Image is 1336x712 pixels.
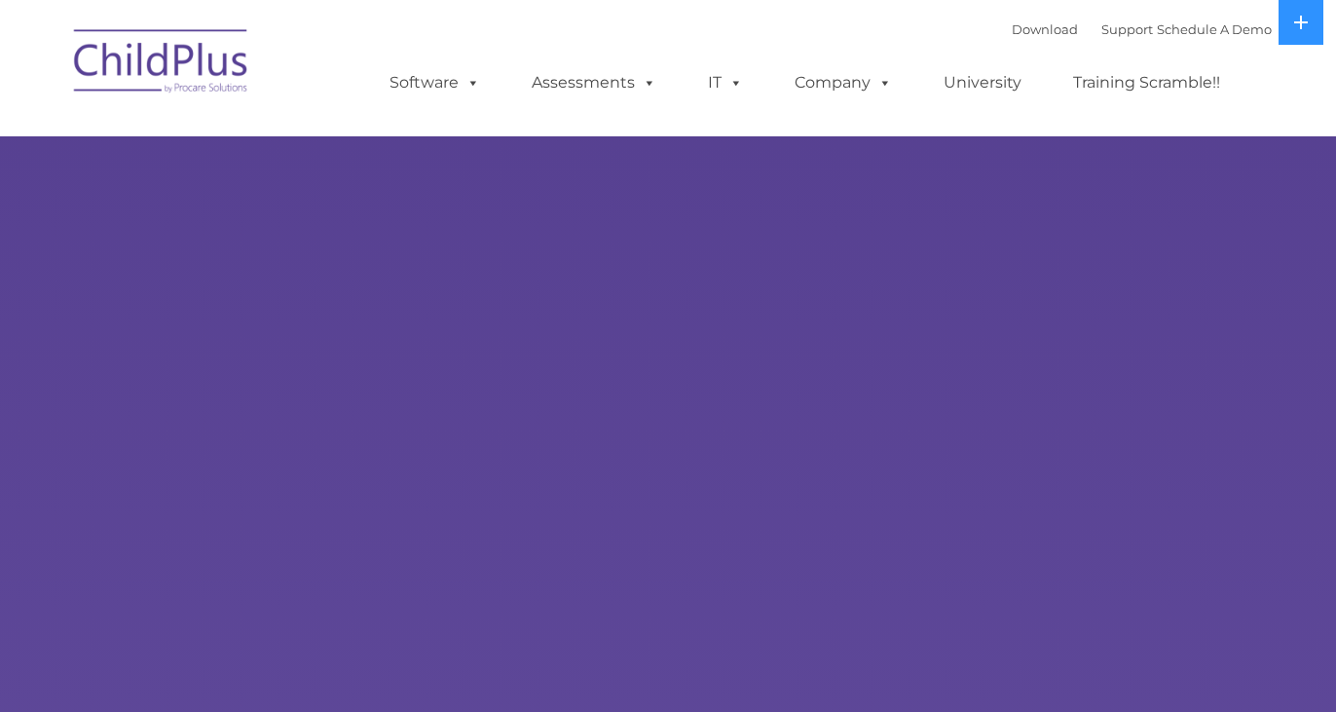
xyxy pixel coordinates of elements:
[64,16,259,113] img: ChildPlus by Procare Solutions
[512,63,676,102] a: Assessments
[688,63,762,102] a: IT
[924,63,1041,102] a: University
[1012,21,1078,37] a: Download
[1101,21,1153,37] a: Support
[775,63,911,102] a: Company
[1157,21,1272,37] a: Schedule A Demo
[1054,63,1240,102] a: Training Scramble!!
[1012,21,1272,37] font: |
[370,63,500,102] a: Software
